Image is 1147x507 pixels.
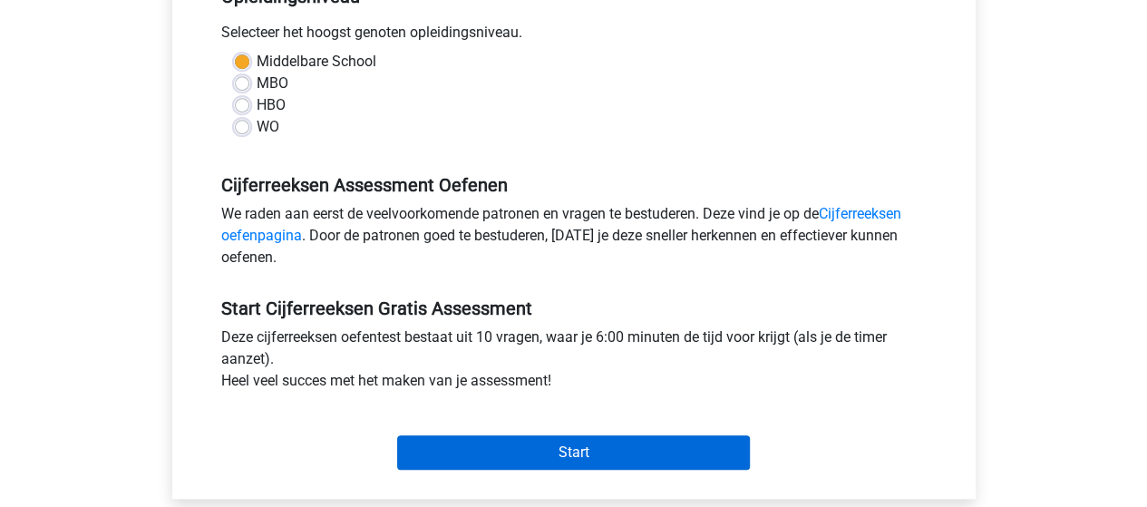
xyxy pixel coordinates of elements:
[257,51,376,73] label: Middelbare School
[257,94,286,116] label: HBO
[208,203,940,276] div: We raden aan eerst de veelvoorkomende patronen en vragen te bestuderen. Deze vind je op de . Door...
[257,116,279,138] label: WO
[397,435,750,470] input: Start
[208,327,940,399] div: Deze cijferreeksen oefentest bestaat uit 10 vragen, waar je 6:00 minuten de tijd voor krijgt (als...
[221,297,927,319] h5: Start Cijferreeksen Gratis Assessment
[221,174,927,196] h5: Cijferreeksen Assessment Oefenen
[257,73,288,94] label: MBO
[208,22,940,51] div: Selecteer het hoogst genoten opleidingsniveau.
